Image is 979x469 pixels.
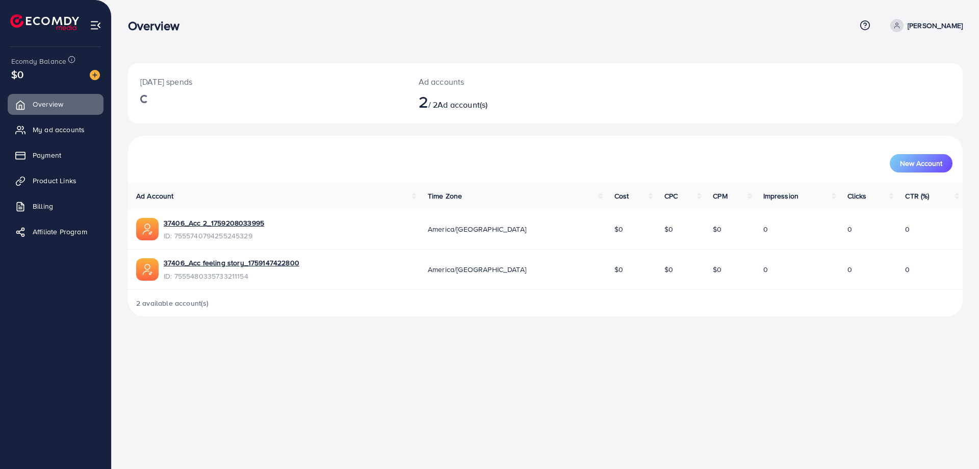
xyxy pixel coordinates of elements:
span: Overview [33,99,63,109]
span: $0 [614,224,623,234]
button: New Account [890,154,952,172]
img: ic-ads-acc.e4c84228.svg [136,258,159,281]
p: [PERSON_NAME] [908,19,963,32]
span: Clicks [847,191,867,201]
span: Payment [33,150,61,160]
span: America/[GEOGRAPHIC_DATA] [428,224,526,234]
span: 0 [763,264,768,275]
p: [DATE] spends [140,76,394,88]
img: logo [10,14,79,30]
h3: Overview [128,18,188,33]
span: Ecomdy Balance [11,56,66,66]
a: Billing [8,196,104,216]
span: 2 available account(s) [136,298,209,308]
a: Payment [8,145,104,165]
a: [PERSON_NAME] [886,19,963,32]
a: My ad accounts [8,119,104,140]
a: Product Links [8,170,104,191]
span: 0 [763,224,768,234]
span: $0 [664,224,673,234]
span: CPM [713,191,727,201]
img: image [90,70,100,80]
span: My ad accounts [33,125,85,135]
span: 0 [905,224,910,234]
span: Impression [763,191,799,201]
h2: / 2 [419,92,603,111]
a: 37406_Acc 2_1759208033995 [164,218,264,228]
span: Billing [33,201,53,211]
span: Time Zone [428,191,462,201]
span: $0 [664,264,673,275]
span: Ad Account [136,191,174,201]
span: Product Links [33,176,76,186]
span: $0 [614,264,623,275]
span: ID: 7555740794255245329 [164,231,264,241]
span: CPC [664,191,678,201]
span: 0 [847,224,852,234]
a: Overview [8,94,104,114]
span: $0 [713,264,722,275]
p: Ad accounts [419,76,603,88]
span: CTR (%) [905,191,929,201]
a: 37406_Acc feeling story_1759147422800 [164,258,299,268]
span: Affiliate Program [33,227,87,237]
span: $0 [11,67,23,82]
span: $0 [713,224,722,234]
span: America/[GEOGRAPHIC_DATA] [428,264,526,275]
span: Ad account(s) [437,99,487,110]
span: Cost [614,191,629,201]
span: ID: 7555480335733211154 [164,271,299,281]
img: menu [90,19,101,31]
span: 0 [847,264,852,275]
span: New Account [900,160,942,167]
span: 0 [905,264,910,275]
span: 2 [419,90,428,113]
img: ic-ads-acc.e4c84228.svg [136,218,159,240]
a: Affiliate Program [8,221,104,242]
